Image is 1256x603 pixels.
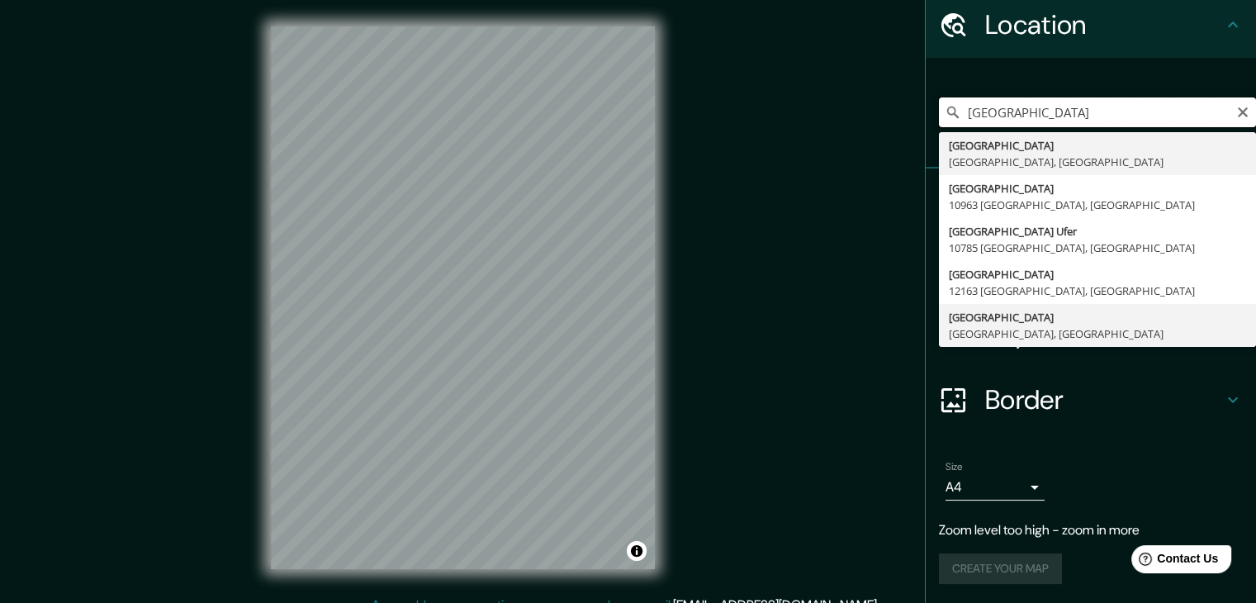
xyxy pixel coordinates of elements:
[627,541,647,561] button: Toggle attribution
[949,154,1246,170] div: [GEOGRAPHIC_DATA], [GEOGRAPHIC_DATA]
[926,235,1256,301] div: Style
[949,197,1246,213] div: 10963 [GEOGRAPHIC_DATA], [GEOGRAPHIC_DATA]
[949,266,1246,283] div: [GEOGRAPHIC_DATA]
[985,8,1223,41] h4: Location
[949,309,1246,325] div: [GEOGRAPHIC_DATA]
[939,97,1256,127] input: Pick your city or area
[949,223,1246,240] div: [GEOGRAPHIC_DATA] Ufer
[985,317,1223,350] h4: Layout
[985,383,1223,416] h4: Border
[946,460,963,474] label: Size
[1109,539,1238,585] iframe: Help widget launcher
[926,301,1256,367] div: Layout
[926,367,1256,433] div: Border
[939,520,1243,540] p: Zoom level too high - zoom in more
[949,180,1246,197] div: [GEOGRAPHIC_DATA]
[949,137,1246,154] div: [GEOGRAPHIC_DATA]
[926,169,1256,235] div: Pins
[949,283,1246,299] div: 12163 [GEOGRAPHIC_DATA], [GEOGRAPHIC_DATA]
[946,474,1045,501] div: A4
[949,240,1246,256] div: 10785 [GEOGRAPHIC_DATA], [GEOGRAPHIC_DATA]
[271,26,655,569] canvas: Map
[1236,103,1249,119] button: Clear
[949,325,1246,342] div: [GEOGRAPHIC_DATA], [GEOGRAPHIC_DATA]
